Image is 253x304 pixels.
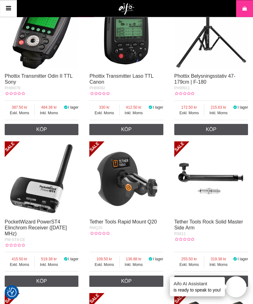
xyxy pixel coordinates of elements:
a: Köp [89,276,163,287]
a: Köp [174,124,248,135]
img: Tether Tools Rapid Mount Q20 [89,142,163,215]
div: Kundbetyg: 0 [89,231,109,237]
span: I lager [68,257,78,262]
h4: Aifo AI Assistant [174,280,221,287]
button: Samtyckesinställningar [7,287,17,298]
span: PW-ST4-CE [5,238,25,242]
span: I lager [153,105,163,110]
div: Kundbetyg: 0 [5,243,25,248]
img: Tether Tools Rock Solid Master Side Arm [174,142,248,215]
a: PocketWizard PowerST4 Elinchrom Receiver ([DATE] MHz) [5,219,67,237]
span: 484.38 [35,105,63,110]
img: logo.png [119,3,135,15]
span: Inkl. Moms [120,110,148,116]
i: I lager [148,257,153,262]
span: PH89079 [5,86,20,91]
i: I lager [148,105,153,110]
span: 109.50 [89,257,119,262]
span: Inkl. Moms [120,262,148,268]
span: Inkl. Moms [35,262,63,268]
span: 415.50 [5,257,34,262]
img: PocketWizard PowerST4 Elinchrom Receiver (CE 433 MHz) [5,142,78,215]
span: Exkl. Moms [5,262,34,268]
span: 330 [89,105,119,110]
span: I lager [153,257,163,262]
span: PH99911 [174,86,190,91]
span: RS611 [174,232,186,236]
span: 387.50 [5,105,34,110]
span: 519.38 [35,257,63,262]
i: I lager [233,105,238,110]
i: I lager [63,257,68,262]
span: I lager [68,105,78,110]
span: 255.50 [174,257,204,262]
a: Köp [5,124,78,135]
i: I lager [233,257,238,262]
a: Phottix Transmitter Odin II TTL Sony [5,74,72,85]
span: Exkl. Moms [89,110,119,116]
img: Revisit consent button [7,288,17,297]
span: 412.50 [120,105,148,110]
span: Inkl. Moms [204,262,233,268]
a: Phottix Transmitter Laso TTL Canon [89,74,153,85]
span: Inkl. Moms [35,110,63,116]
span: RMQ20 [89,226,102,230]
span: 319.38 [204,257,233,262]
span: I lager [238,105,248,110]
a: Köp [89,124,163,135]
span: I lager [238,257,248,262]
span: 172.50 [174,105,204,110]
span: Exkl. Moms [174,110,204,116]
span: 136.88 [120,257,148,262]
div: Kundbetyg: 0 [89,91,109,97]
a: Köp [174,276,248,287]
span: 215.63 [204,105,233,110]
a: Tether Tools Rock Solid Master Side Arm [174,219,243,231]
div: Kundbetyg: 0 [174,237,194,243]
a: Tether Tools Rapid Mount Q20 [89,219,157,225]
div: is ready to speak to you! [170,277,225,297]
span: PH89092 [89,86,105,91]
div: Kundbetyg: 0 [174,91,194,97]
span: Exkl. Moms [89,262,119,268]
div: Kundbetyg: 0 [5,91,25,97]
span: Exkl. Moms [174,262,204,268]
a: Köp [5,276,78,287]
a: Phottix Belysningsstativ 47-179cm | F-180 [174,74,236,85]
i: I lager [63,105,68,110]
span: Inkl. Moms [204,110,233,116]
span: Exkl. Moms [5,110,34,116]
